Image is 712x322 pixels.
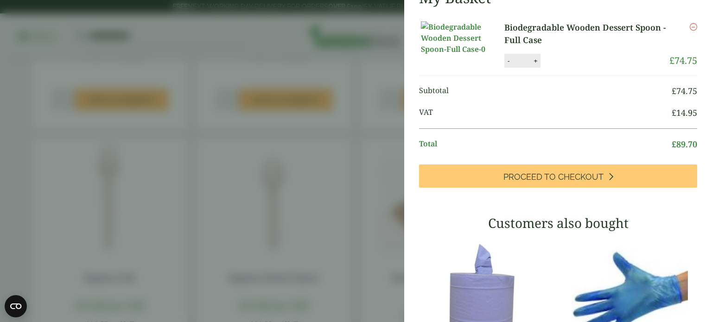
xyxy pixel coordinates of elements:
span: Proceed to Checkout [503,172,604,182]
span: £ [672,139,676,150]
button: Open CMP widget [5,295,27,317]
button: - [505,57,512,65]
img: Biodegradable Wooden Dessert Spoon-Full Case-0 [421,21,504,55]
span: £ [672,85,676,96]
button: + [531,57,540,65]
a: Biodegradable Wooden Dessert Spoon - Full Case [504,21,669,46]
span: Subtotal [419,85,672,97]
h3: Customers also bought [419,215,697,231]
bdi: 74.75 [672,85,697,96]
span: VAT [419,107,672,119]
span: Total [419,138,672,151]
bdi: 74.75 [669,54,697,67]
span: £ [672,107,676,118]
span: £ [669,54,674,67]
a: Proceed to Checkout [419,164,697,188]
bdi: 14.95 [672,107,697,118]
a: Remove this item [690,21,697,32]
bdi: 89.70 [672,139,697,150]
